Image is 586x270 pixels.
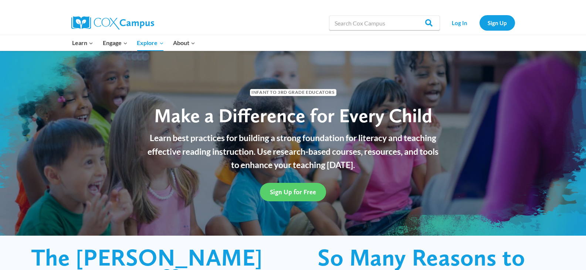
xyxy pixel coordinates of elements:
a: Sign Up for Free [260,183,326,201]
span: Explore [137,38,163,48]
input: Search Cox Campus [329,16,440,30]
span: Engage [103,38,128,48]
span: Infant to 3rd Grade Educators [250,89,336,96]
span: Learn [72,38,93,48]
nav: Primary Navigation [68,35,200,51]
img: Cox Campus [71,16,154,30]
span: Sign Up for Free [270,188,316,196]
span: About [173,38,195,48]
p: Learn best practices for building a strong foundation for literacy and teaching effective reading... [143,131,443,172]
a: Log In [444,15,476,30]
a: Sign Up [480,15,515,30]
nav: Secondary Navigation [444,15,515,30]
span: Make a Difference for Every Child [154,104,432,127]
